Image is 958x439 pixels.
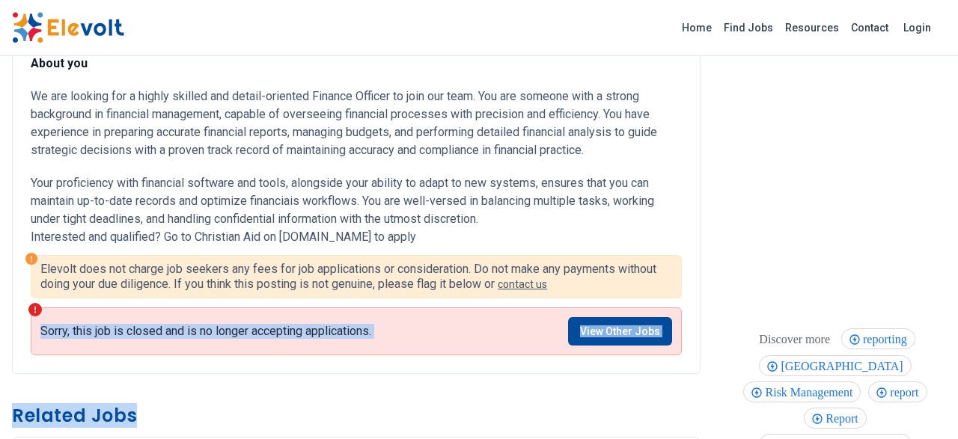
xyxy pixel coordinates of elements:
[40,262,672,292] p: Elevolt does not charge job seekers any fees for job applications or consideration. Do not make a...
[826,412,863,425] span: Report
[676,16,718,40] a: Home
[31,174,682,228] p: Your proficiency with financial software and tools, alongside your ability to adapt to new system...
[845,16,894,40] a: Contact
[759,355,911,376] div: nairobi
[841,328,915,349] div: reporting
[12,404,701,428] h3: Related Jobs
[718,16,779,40] a: Find Jobs
[743,381,861,402] div: Risk Management
[804,408,867,429] div: Report
[779,16,845,40] a: Resources
[755,329,834,350] div: These are topics related to the article that might interest you
[31,228,682,246] p: Interested and qualified? Go to Christian Aid on [DOMAIN_NAME] to apply
[863,333,912,346] span: reporting
[883,367,958,439] iframe: Chat Widget
[498,278,547,290] a: contact us
[894,13,940,43] a: Login
[781,360,907,372] span: [GEOGRAPHIC_DATA]
[31,88,682,159] p: We are looking for a highly skilled and detail-oriented Finance Officer to join our team. You are...
[765,386,857,399] span: Risk Management
[31,56,88,70] strong: About you
[568,317,672,346] a: View Other Jobs
[868,381,927,402] div: report
[12,12,124,43] img: Elevolt
[40,324,371,339] p: Sorry, this job is closed and is no longer accepting applications.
